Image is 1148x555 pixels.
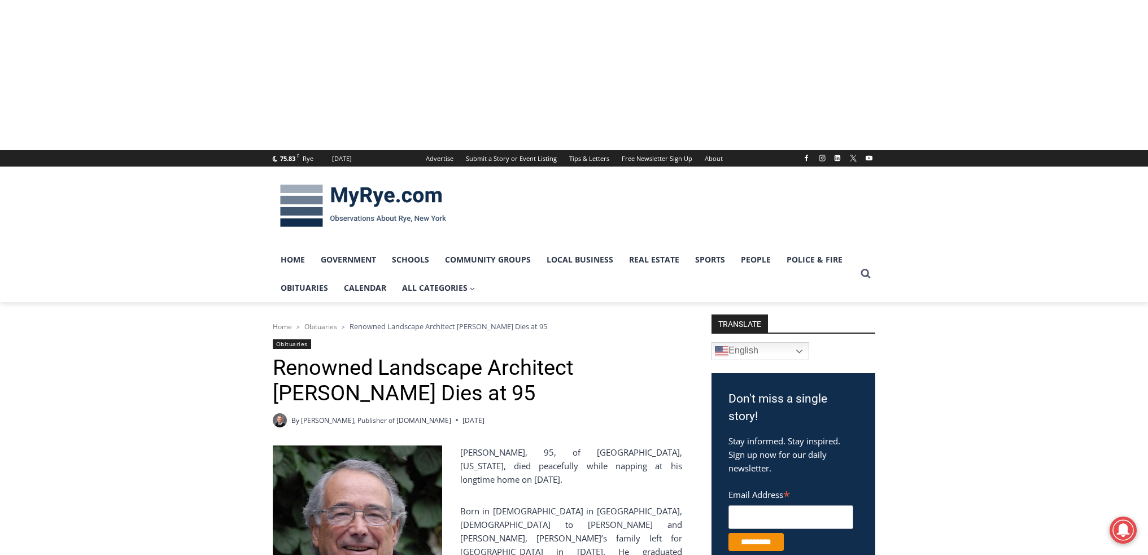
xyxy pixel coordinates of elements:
[301,416,451,425] a: [PERSON_NAME], Publisher of [DOMAIN_NAME]
[304,322,337,331] a: Obituaries
[394,274,483,302] a: All Categories
[699,150,729,167] a: About
[273,339,311,349] a: Obituaries
[539,246,621,274] a: Local Business
[273,274,336,302] a: Obituaries
[831,151,844,165] a: Linkedin
[273,413,287,427] a: Author image
[728,483,853,504] label: Email Address
[280,154,295,163] span: 75.83
[800,151,813,165] a: Facebook
[420,150,460,167] a: Advertise
[332,154,352,164] div: [DATE]
[437,246,539,274] a: Community Groups
[616,150,699,167] a: Free Newsletter Sign Up
[384,246,437,274] a: Schools
[462,415,484,426] time: [DATE]
[779,246,850,274] a: Police & Fire
[815,151,829,165] a: Instagram
[563,150,616,167] a: Tips & Letters
[715,344,728,358] img: en
[296,323,300,331] span: >
[460,150,563,167] a: Submit a Story or Event Listing
[846,151,860,165] a: X
[336,274,394,302] a: Calendar
[273,246,855,303] nav: Primary Navigation
[350,321,547,331] span: Renowned Landscape Architect [PERSON_NAME] Dies at 95
[273,246,313,274] a: Home
[728,434,858,475] p: Stay informed. Stay inspired. Sign up now for our daily newsletter.
[303,154,313,164] div: Rye
[728,390,858,426] h3: Don't miss a single story!
[273,322,292,331] a: Home
[712,342,809,360] a: English
[733,246,779,274] a: People
[687,246,733,274] a: Sports
[855,264,876,284] button: View Search Form
[297,152,299,159] span: F
[402,282,475,294] span: All Categories
[273,321,682,332] nav: Breadcrumbs
[712,314,768,333] strong: TRANSLATE
[420,150,729,167] nav: Secondary Navigation
[342,323,345,331] span: >
[862,151,876,165] a: YouTube
[313,246,384,274] a: Government
[273,355,682,407] h1: Renowned Landscape Architect [PERSON_NAME] Dies at 95
[273,177,453,235] img: MyRye.com
[291,415,299,426] span: By
[273,445,682,486] p: [PERSON_NAME], 95, of [GEOGRAPHIC_DATA], [US_STATE], died peacefully while napping at his longtim...
[621,246,687,274] a: Real Estate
